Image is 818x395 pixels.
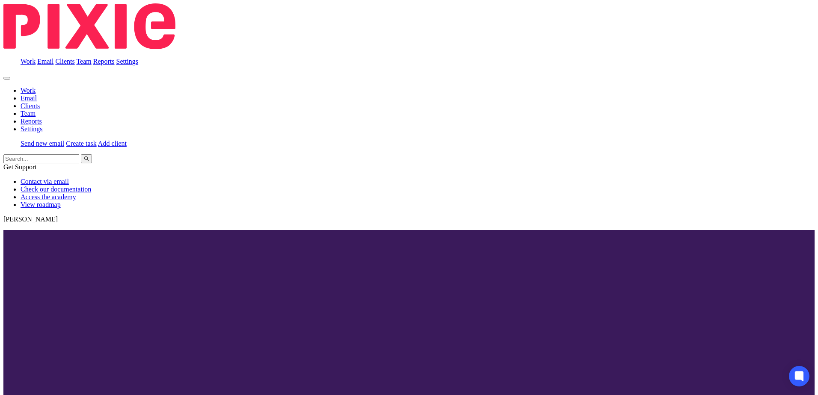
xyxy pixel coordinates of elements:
[3,154,79,163] input: Search
[21,58,36,65] a: Work
[37,58,53,65] a: Email
[98,140,127,147] a: Add client
[76,58,91,65] a: Team
[21,87,36,94] a: Work
[21,140,64,147] a: Send new email
[93,58,115,65] a: Reports
[3,3,175,49] img: Pixie
[21,193,76,200] a: Access the academy
[66,140,97,147] a: Create task
[21,110,36,117] a: Team
[3,163,37,171] span: Get Support
[21,102,40,109] a: Clients
[21,178,69,185] a: Contact via email
[21,118,42,125] a: Reports
[81,154,92,163] button: Search
[116,58,139,65] a: Settings
[3,215,815,223] p: [PERSON_NAME]
[55,58,74,65] a: Clients
[21,186,91,193] a: Check our documentation
[21,125,43,133] a: Settings
[21,201,61,208] a: View roadmap
[21,94,37,102] a: Email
